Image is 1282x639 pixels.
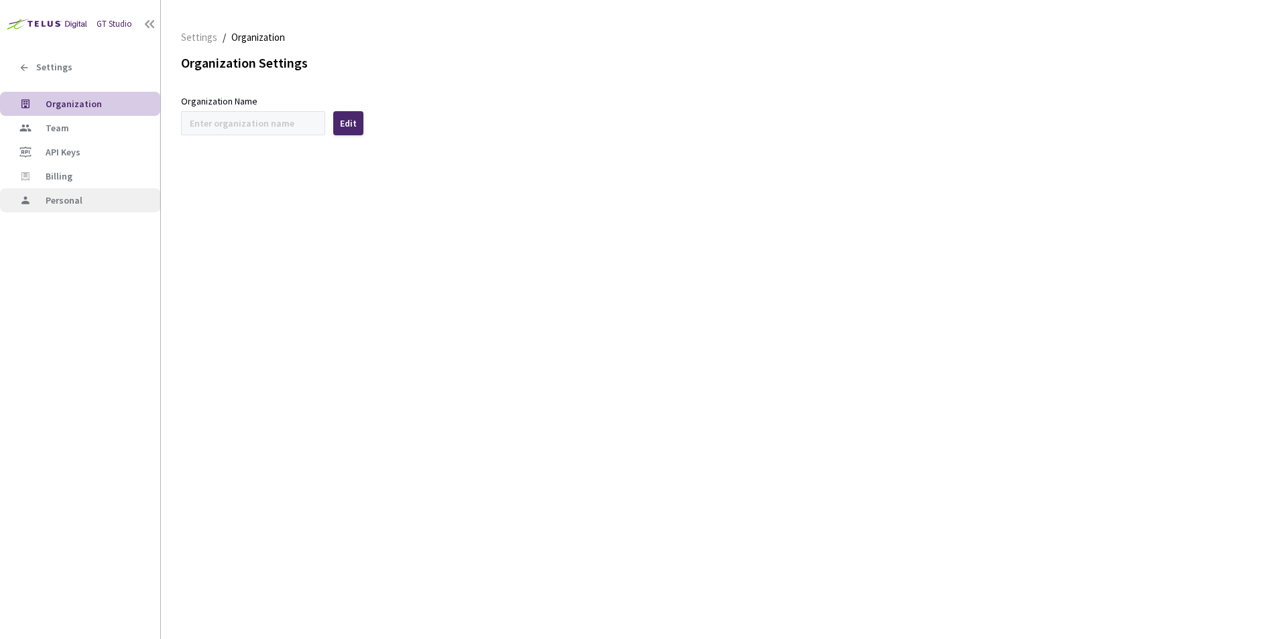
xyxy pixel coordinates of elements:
span: Organization [231,29,285,46]
span: Settings [36,62,72,73]
span: Team [46,122,69,134]
div: GT Studio [97,18,132,31]
span: Organization [46,98,102,110]
div: Edit [340,118,357,129]
span: API Keys [46,146,80,158]
span: Settings [181,29,217,46]
li: / [223,29,226,46]
div: Organization Settings [181,54,1262,73]
div: Organization Name [181,94,257,109]
span: Billing [46,170,72,182]
a: Settings [178,29,220,44]
input: Enter organization name [181,111,325,135]
span: Personal [46,194,82,206]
